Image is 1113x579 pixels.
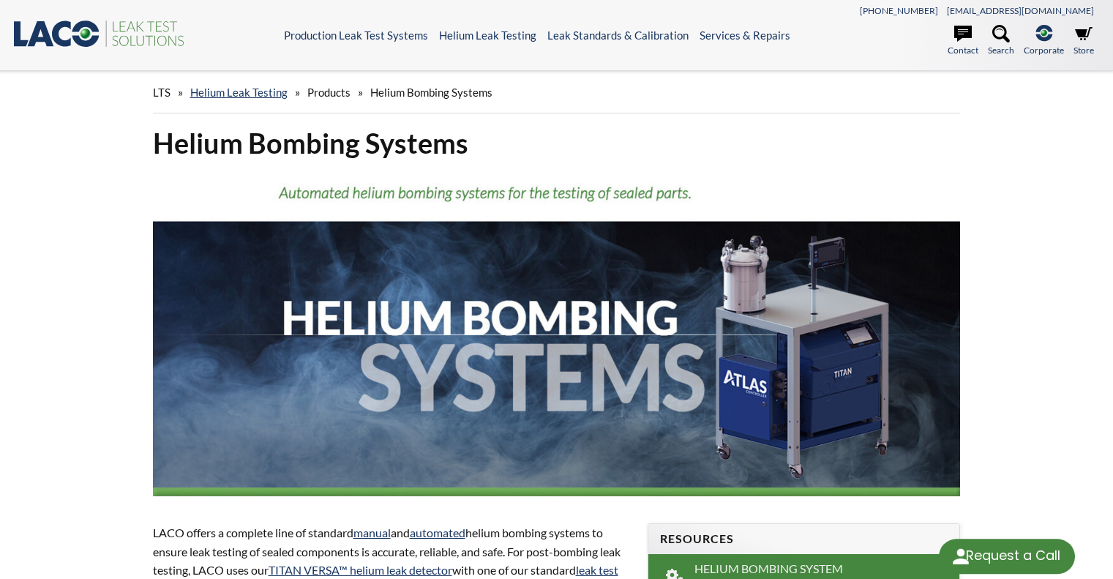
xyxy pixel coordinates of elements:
a: Store [1073,25,1094,57]
a: [EMAIL_ADDRESS][DOMAIN_NAME] [947,5,1094,16]
a: Production Leak Test Systems [284,29,428,42]
h1: Helium Bombing Systems [153,125,961,161]
div: Request a Call [939,539,1075,574]
span: Corporate [1024,43,1064,57]
span: Products [307,86,351,99]
a: Helium Leak Testing [190,86,288,99]
a: Helium Leak Testing [439,29,536,42]
a: Search [988,25,1014,57]
a: Leak Standards & Calibration [547,29,689,42]
a: Services & Repairs [700,29,790,42]
a: [PHONE_NUMBER] [860,5,938,16]
h4: Resources [660,531,948,547]
a: manual [353,526,391,539]
img: round button [949,545,973,568]
span: Helium Bombing Systems [370,86,492,99]
a: Contact [948,25,978,57]
a: automated [410,526,465,539]
img: Helium Bombing Systems Banner [153,173,961,496]
div: » » » [153,72,961,113]
div: Request a Call [966,539,1060,572]
a: TITAN VERSA™ helium leak detector [269,563,452,577]
span: LTS [153,86,170,99]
